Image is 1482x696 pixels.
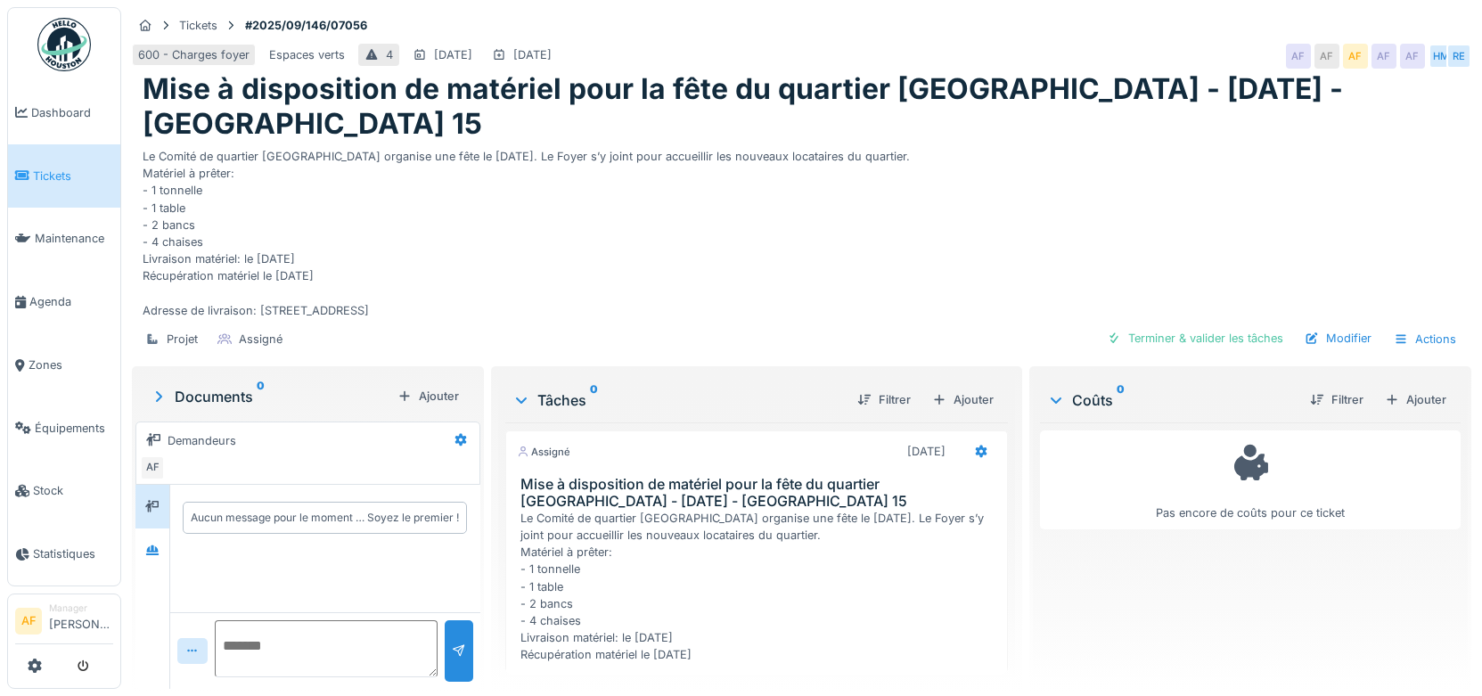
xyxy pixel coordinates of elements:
div: Documents [150,386,390,407]
div: [DATE] [513,46,552,63]
div: Modifier [1298,326,1379,350]
sup: 0 [1117,389,1125,411]
div: Assigné [239,331,282,348]
div: Ajouter [390,384,466,408]
div: Terminer & valider les tâches [1100,326,1290,350]
div: 4 [386,46,393,63]
strong: #2025/09/146/07056 [238,17,374,34]
div: Ajouter [1378,388,1453,412]
div: Projet [167,331,198,348]
sup: 0 [257,386,265,407]
span: Zones [29,356,113,373]
div: RE [1446,44,1471,69]
li: AF [15,608,42,635]
sup: 0 [590,389,598,411]
div: Le Comité de quartier [GEOGRAPHIC_DATA] organise une fête le [DATE]. Le Foyer s’y joint pour accu... [143,141,1461,319]
a: Agenda [8,270,120,333]
div: Coûts [1047,389,1296,411]
a: Maintenance [8,208,120,271]
a: Zones [8,333,120,397]
span: Équipements [35,420,113,437]
div: Espaces verts [269,46,345,63]
a: Dashboard [8,81,120,144]
div: Pas encore de coûts pour ce ticket [1052,438,1449,521]
div: AF [1371,44,1396,69]
div: Filtrer [1303,388,1371,412]
div: AF [1286,44,1311,69]
a: Statistiques [8,522,120,585]
div: [DATE] [907,443,946,460]
a: AF Manager[PERSON_NAME] [15,602,113,644]
div: 600 - Charges foyer [138,46,250,63]
div: Ajouter [925,388,1001,412]
div: [DATE] [434,46,472,63]
div: Aucun message pour le moment … Soyez le premier ! [191,510,459,526]
div: AF [1343,44,1368,69]
div: AF [1400,44,1425,69]
div: Manager [49,602,113,615]
li: [PERSON_NAME] [49,602,113,640]
span: Tickets [33,168,113,184]
span: Agenda [29,293,113,310]
span: Stock [33,482,113,499]
div: AF [1314,44,1339,69]
div: Demandeurs [168,432,236,449]
span: Maintenance [35,230,113,247]
span: Dashboard [31,104,113,121]
div: AF [140,455,165,480]
img: Badge_color-CXgf-gQk.svg [37,18,91,71]
a: Tickets [8,144,120,208]
a: Stock [8,460,120,523]
h3: Mise à disposition de matériel pour la fête du quartier [GEOGRAPHIC_DATA] - [DATE] - [GEOGRAPHIC_... [520,476,1000,510]
a: Équipements [8,397,120,460]
div: HM [1429,44,1453,69]
h1: Mise à disposition de matériel pour la fête du quartier [GEOGRAPHIC_DATA] - [DATE] - [GEOGRAPHIC_... [143,72,1461,141]
div: Tickets [179,17,217,34]
div: Filtrer [850,388,918,412]
div: Actions [1386,326,1464,352]
span: Statistiques [33,545,113,562]
div: Tâches [512,389,843,411]
div: Assigné [517,445,570,460]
